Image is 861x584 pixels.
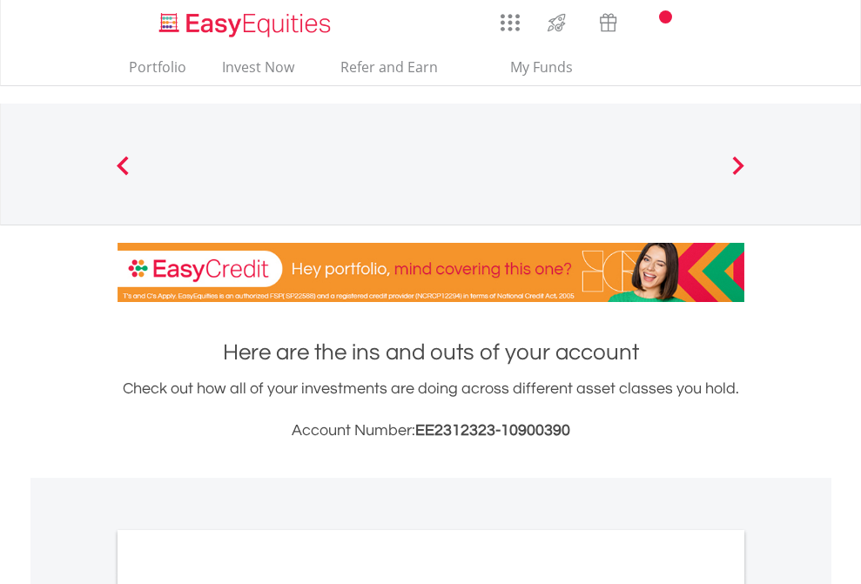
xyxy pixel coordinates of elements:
[122,58,193,85] a: Portfolio
[634,4,678,39] a: Notifications
[118,243,744,302] img: EasyCredit Promotion Banner
[485,56,599,78] span: My Funds
[118,377,744,443] div: Check out how all of your investments are doing across different asset classes you hold.
[118,337,744,368] h1: Here are the ins and outs of your account
[594,9,622,37] img: vouchers-v2.svg
[215,58,301,85] a: Invest Now
[152,4,338,39] a: Home page
[542,9,571,37] img: thrive-v2.svg
[340,57,438,77] span: Refer and Earn
[415,422,570,439] span: EE2312323-10900390
[323,58,456,85] a: Refer and Earn
[501,13,520,32] img: grid-menu-icon.svg
[723,4,767,43] a: My Profile
[489,4,531,32] a: AppsGrid
[156,10,338,39] img: EasyEquities_Logo.png
[678,4,723,39] a: FAQ's and Support
[118,419,744,443] h3: Account Number:
[582,4,634,37] a: Vouchers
